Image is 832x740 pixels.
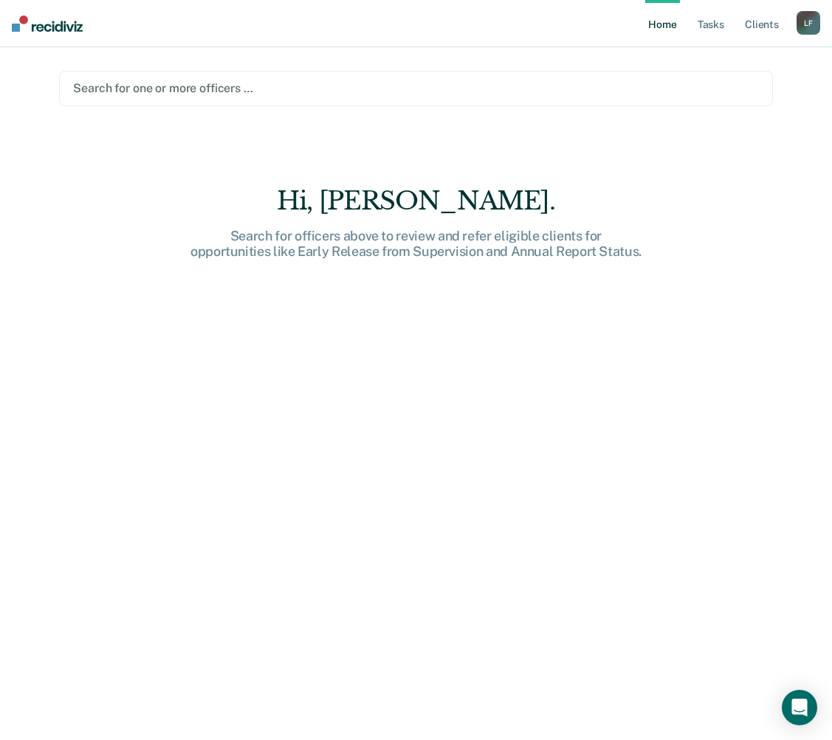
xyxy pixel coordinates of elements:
[179,228,652,260] div: Search for officers above to review and refer eligible clients for opportunities like Early Relea...
[797,11,820,35] button: LF
[797,11,820,35] div: L F
[179,186,652,216] div: Hi, [PERSON_NAME].
[12,15,83,32] img: Recidiviz
[782,690,817,725] div: Open Intercom Messenger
